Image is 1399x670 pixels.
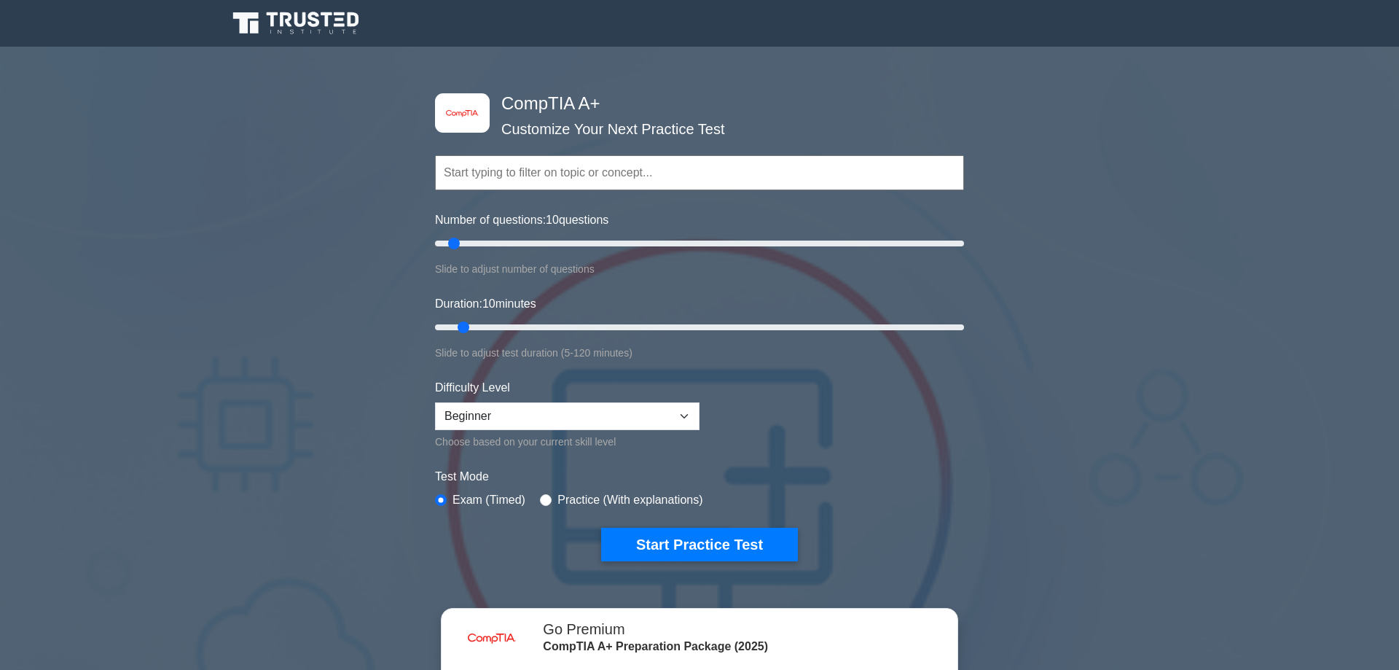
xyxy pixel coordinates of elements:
[435,344,964,362] div: Slide to adjust test duration (5-120 minutes)
[435,155,964,190] input: Start typing to filter on topic or concept...
[435,433,699,451] div: Choose based on your current skill level
[546,214,559,226] span: 10
[435,379,510,397] label: Difficulty Level
[435,260,964,278] div: Slide to adjust number of questions
[435,211,608,229] label: Number of questions: questions
[601,528,798,561] button: Start Practice Test
[557,491,702,509] label: Practice (With explanations)
[482,297,495,310] span: 10
[495,93,893,114] h4: CompTIA A+
[452,491,525,509] label: Exam (Timed)
[435,468,964,486] label: Test Mode
[435,295,536,313] label: Duration: minutes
